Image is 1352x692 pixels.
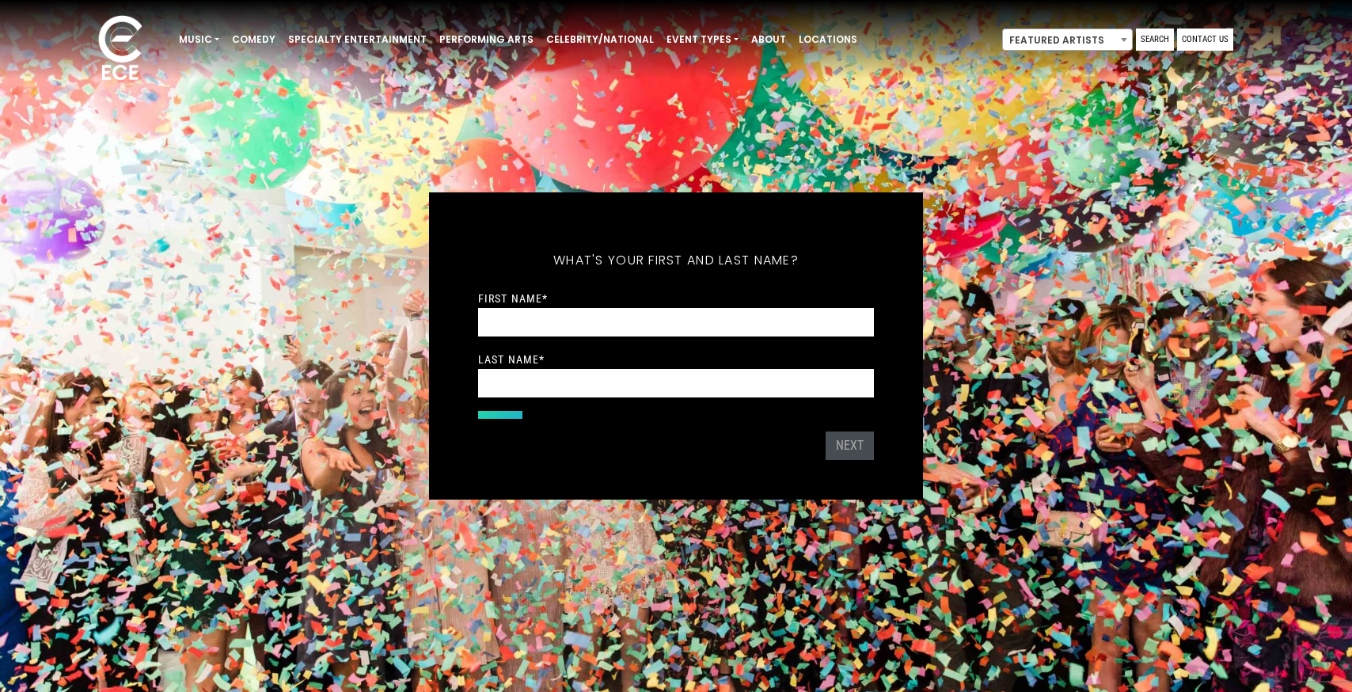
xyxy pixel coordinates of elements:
a: Comedy [226,26,282,53]
a: Celebrity/National [540,26,660,53]
a: Search [1136,29,1174,51]
a: Locations [792,26,864,53]
a: Event Types [660,26,745,53]
h5: What's your first and last name? [478,232,874,289]
span: Featured Artists [1002,29,1133,51]
img: ece_new_logo_whitev2-1.png [81,11,160,88]
a: About [745,26,792,53]
a: Performing Arts [433,26,540,53]
a: Contact Us [1177,29,1233,51]
a: Specialty Entertainment [282,26,433,53]
span: Featured Artists [1003,29,1132,51]
a: Music [173,26,226,53]
label: First Name [478,291,548,306]
label: Last Name [478,352,545,367]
